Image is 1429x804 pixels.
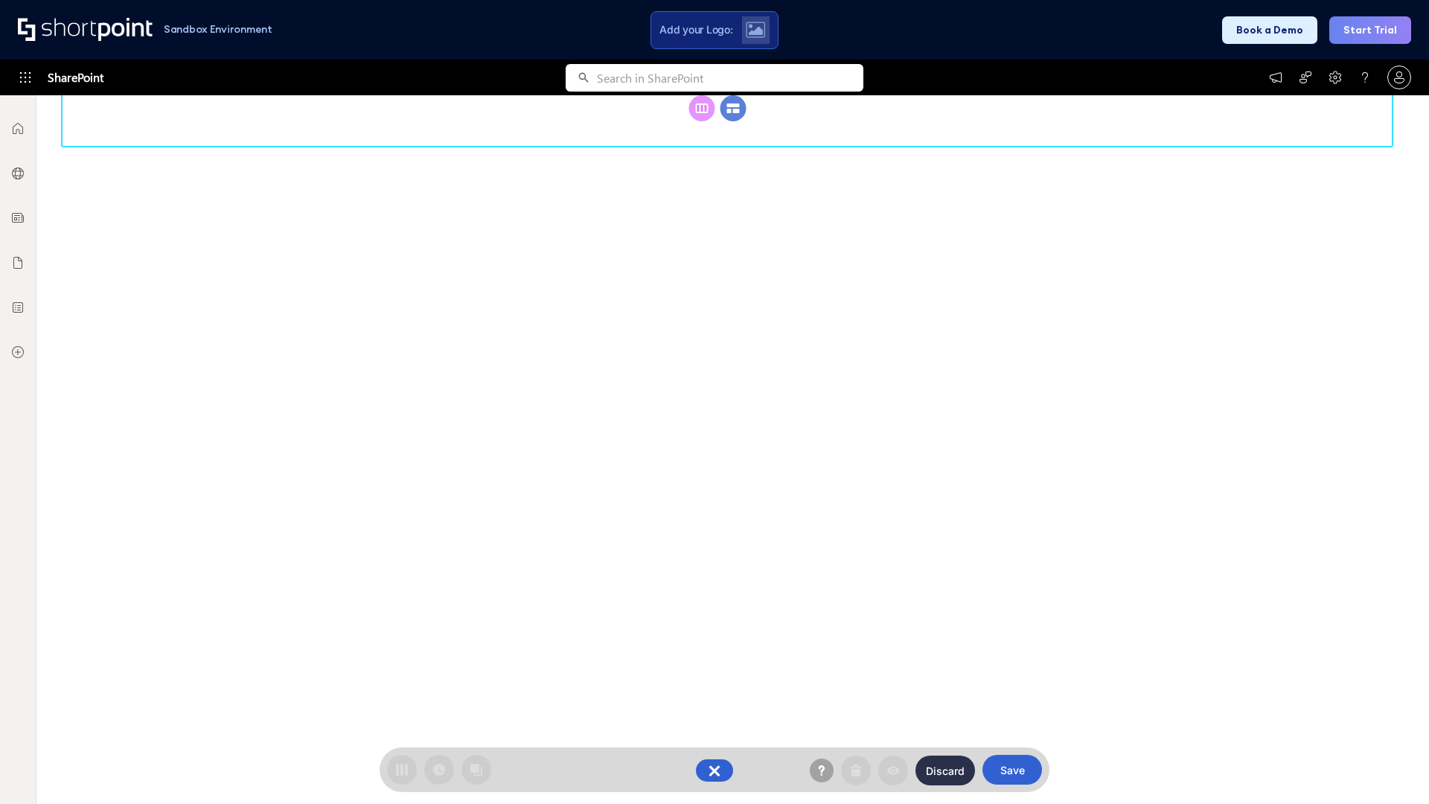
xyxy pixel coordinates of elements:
iframe: Chat Widget [1355,733,1429,804]
button: Start Trial [1329,16,1411,44]
img: Upload logo [746,22,765,38]
span: SharePoint [48,60,103,95]
button: Save [982,755,1042,785]
span: Add your Logo: [659,23,732,36]
input: Search in SharePoint [597,64,863,92]
button: Book a Demo [1222,16,1317,44]
button: Discard [915,756,975,785]
h1: Sandbox Environment [164,25,272,33]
